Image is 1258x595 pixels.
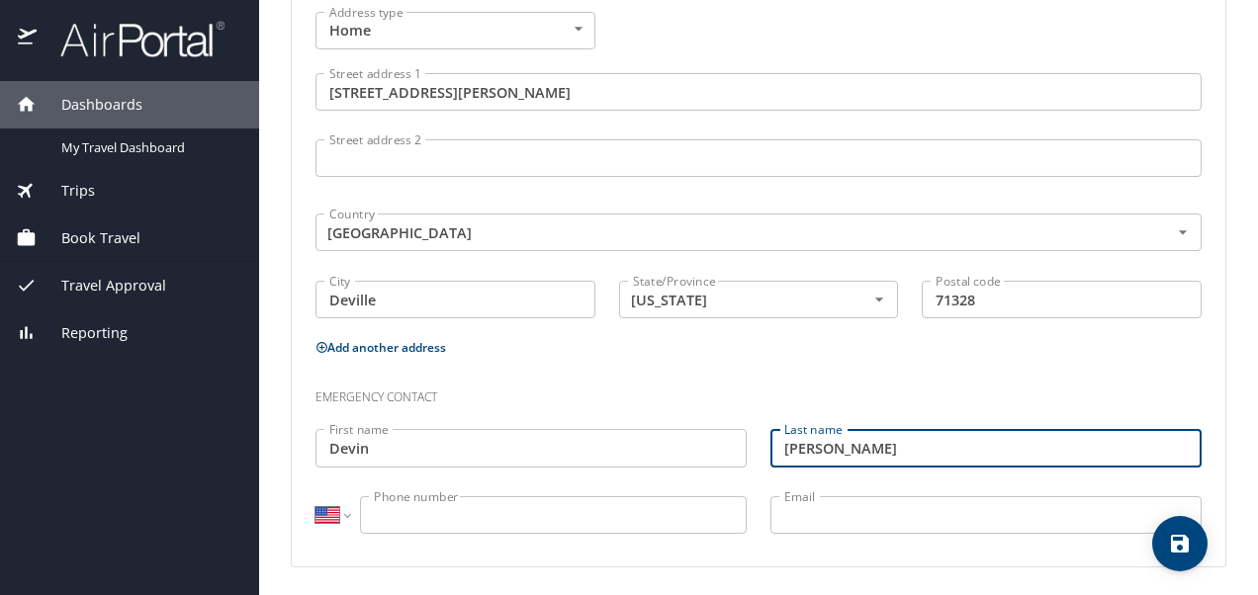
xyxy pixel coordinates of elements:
span: Reporting [37,322,128,344]
h3: Emergency contact [315,376,1202,409]
span: My Travel Dashboard [61,138,235,157]
button: Add another address [315,339,446,356]
img: icon-airportal.png [18,20,39,58]
img: airportal-logo.png [39,20,225,58]
span: Book Travel [37,227,140,249]
span: Dashboards [37,94,142,116]
button: Open [1171,220,1195,244]
span: Trips [37,180,95,202]
button: Open [867,288,891,311]
span: Travel Approval [37,275,166,297]
button: save [1152,516,1208,571]
div: Home [315,12,595,49]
